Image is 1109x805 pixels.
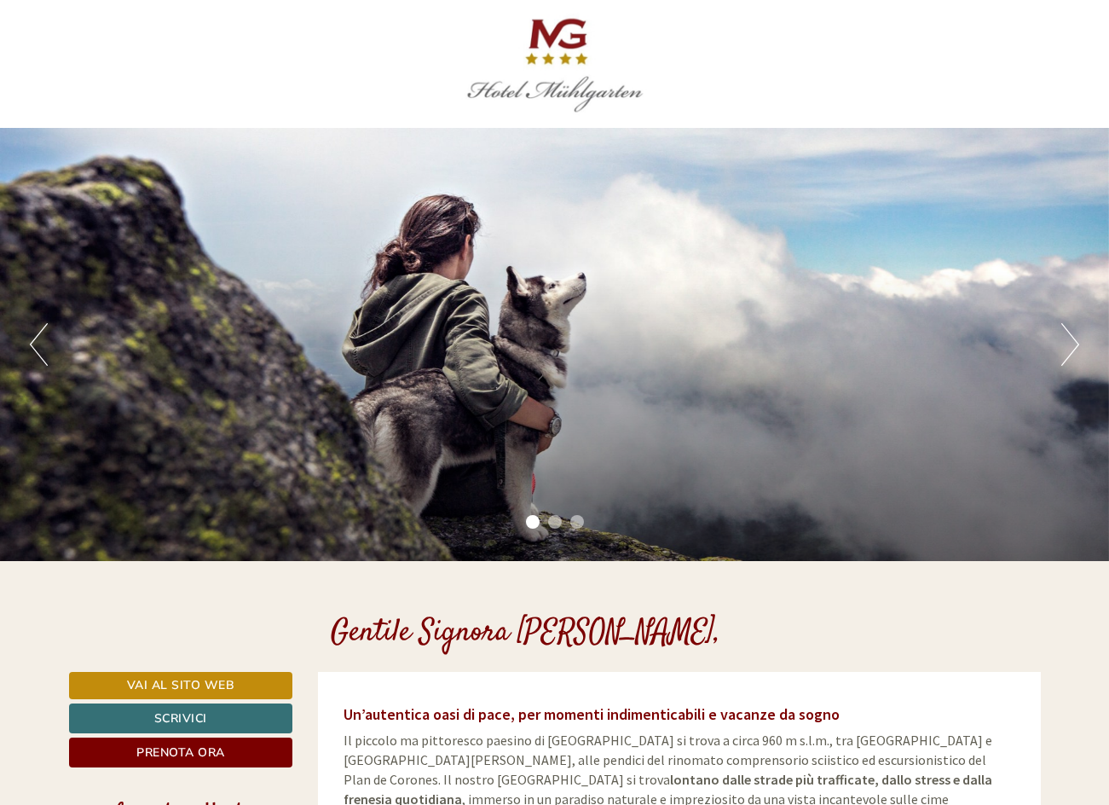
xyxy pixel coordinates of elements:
[69,704,293,733] a: Scrivici
[331,617,720,651] h1: Gentile Signora [PERSON_NAME],
[69,672,293,699] a: Vai al sito web
[1061,323,1079,366] button: Next
[69,738,293,767] a: Prenota ora
[344,704,840,724] span: Un’autentica oasi di pace, per momenti indimenticabili e vacanze da sogno
[30,323,48,366] button: Previous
